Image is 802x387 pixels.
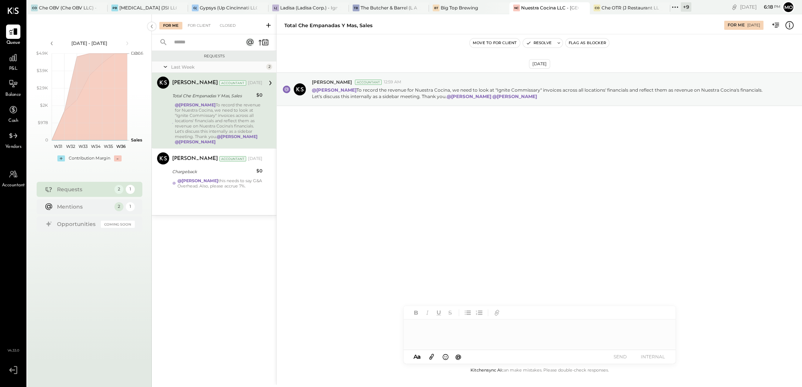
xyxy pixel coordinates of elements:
[521,5,578,11] div: Nuestra Cocina LLC - [GEOGRAPHIC_DATA]
[159,22,182,29] div: For Me
[445,308,455,318] button: Strikethrough
[66,144,75,149] text: W32
[126,185,135,194] div: 1
[57,186,111,193] div: Requests
[156,54,273,59] div: Requests
[184,22,214,29] div: For Client
[0,103,26,124] a: Cash
[31,5,38,11] div: CO
[266,64,272,70] div: 2
[434,308,444,318] button: Underline
[131,137,142,143] text: Sales
[104,144,113,149] text: W35
[280,5,338,11] div: Ladisa (Ladisa Corp.) - Ignite
[116,144,125,149] text: W36
[453,352,464,361] button: @
[0,77,26,98] a: Balance
[0,25,26,46] a: Queue
[312,87,772,100] p: To record the revenue for Nuestra Cocina, we need to look at "Ignite Commissary" invoices across ...
[37,68,48,73] text: $3.9K
[114,202,123,211] div: 2
[492,308,502,318] button: Add URL
[38,120,48,125] text: $978
[529,59,550,69] div: [DATE]
[175,102,262,144] div: To record the revenue for Nuestra Cocina, we need to look at "Ignite Commissary" invoices across ...
[740,3,780,11] div: [DATE]
[219,156,246,161] div: Accountant
[5,92,21,98] span: Balance
[91,144,101,149] text: W34
[433,5,440,11] div: BT
[114,155,122,161] div: -
[355,80,382,85] div: Accountant
[248,80,262,86] div: [DATE]
[175,102,216,107] strong: @[PERSON_NAME]
[5,144,22,150] span: Vendors
[111,5,118,11] div: PB
[119,5,177,11] div: [MEDICAL_DATA] (JSI LLC) - Ignite
[417,353,421,360] span: a
[36,51,48,56] text: $4.9K
[474,308,484,318] button: Ordered List
[447,94,491,99] strong: @[PERSON_NAME]
[312,87,356,93] strong: @[PERSON_NAME]
[217,134,258,139] strong: @[PERSON_NAME]
[192,5,199,11] div: G(
[45,137,48,143] text: 0
[248,156,262,162] div: [DATE]
[361,5,418,11] div: The Butcher & Barrel (L Argento LLC) - [GEOGRAPHIC_DATA]
[2,182,25,189] span: Accountant
[455,353,461,360] span: @
[172,79,218,87] div: [PERSON_NAME]
[523,38,555,48] button: Resolve
[200,5,257,11] div: Gypsys (Up Cincinnati LLC) - Ignite
[219,80,246,86] div: Accountant
[131,51,142,56] text: Labor
[57,155,65,161] div: +
[37,85,48,91] text: $2.9K
[470,38,520,48] button: Move to for client
[782,1,794,13] button: Mo
[728,22,745,28] div: For Me
[39,5,96,11] div: Che OBV (Che OBV LLC) - Ignite
[0,129,26,150] a: Vendors
[638,352,668,362] button: INTERNAL
[175,139,216,144] strong: @[PERSON_NAME]
[177,178,218,183] strong: @[PERSON_NAME]
[731,3,738,11] div: copy link
[172,168,254,175] div: Chargeback
[423,308,432,318] button: Italic
[272,5,279,11] div: L(
[172,92,254,100] div: Total Che Empanadas Y Mas, Sales
[594,5,600,11] div: CO
[57,40,122,46] div: [DATE] - [DATE]
[177,178,262,189] div: this needs to say G&A Overhead. Also, please accrue 7%.
[0,167,26,189] a: Accountant
[216,22,239,29] div: Closed
[54,144,62,149] text: W31
[172,155,218,163] div: [PERSON_NAME]
[601,5,659,11] div: Che OTR (J Restaurant LLC) - Ignite
[256,167,262,175] div: $0
[126,202,135,211] div: 1
[312,79,352,85] span: [PERSON_NAME]
[40,103,48,108] text: $2K
[492,94,537,99] strong: @[PERSON_NAME]
[171,64,264,70] div: Last Week
[6,40,20,46] span: Queue
[8,118,18,124] span: Cash
[747,23,760,28] div: [DATE]
[69,155,110,161] div: Contribution Margin
[284,22,373,29] div: Total Che Empanadas Y Mas, Sales
[0,51,26,72] a: P&L
[566,38,609,48] button: Flag as Blocker
[463,308,473,318] button: Unordered List
[79,144,88,149] text: W33
[411,308,421,318] button: Bold
[114,185,123,194] div: 2
[441,5,478,11] div: Big Top Brewing
[411,353,423,361] button: Aa
[384,79,401,85] span: 12:59 AM
[9,66,18,72] span: P&L
[681,2,691,12] div: + 9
